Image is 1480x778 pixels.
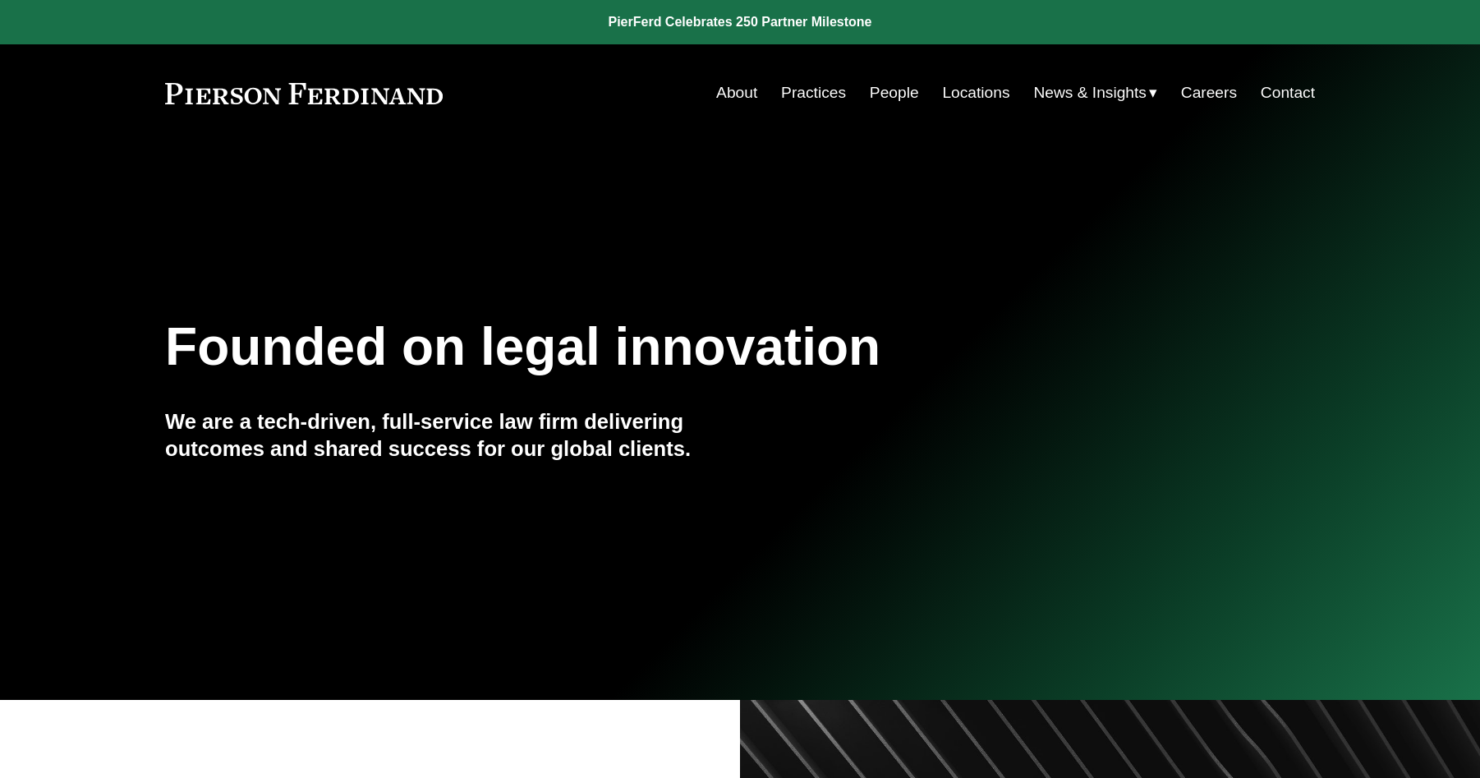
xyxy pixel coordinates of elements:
a: folder dropdown [1033,77,1157,108]
a: People [870,77,919,108]
h1: Founded on legal innovation [165,317,1124,377]
a: Contact [1261,77,1315,108]
a: Locations [942,77,1009,108]
h4: We are a tech-driven, full-service law firm delivering outcomes and shared success for our global... [165,408,740,462]
a: About [716,77,757,108]
span: News & Insights [1033,79,1147,108]
a: Practices [781,77,846,108]
a: Careers [1181,77,1237,108]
